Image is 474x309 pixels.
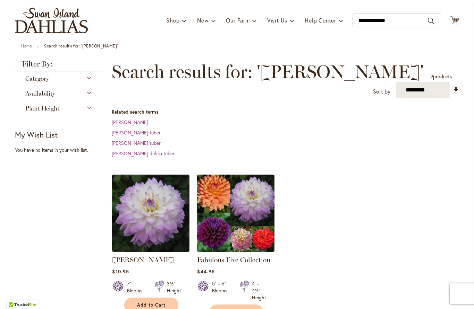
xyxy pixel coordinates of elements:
[431,71,452,82] p: products
[21,43,32,48] a: Home
[15,60,103,71] strong: Filter By:
[137,302,166,308] span: Add to Cart
[197,175,274,252] img: Fabulous Five Collection
[127,280,146,294] div: 7" Blooms
[197,17,209,24] span: New
[112,129,161,136] a: [PERSON_NAME] tuber
[197,256,271,264] a: Fabulous Five Collection
[25,105,59,112] span: Plant Height
[112,108,459,115] dt: Related search terms
[112,140,161,146] a: [PERSON_NAME] tuber
[112,247,189,253] a: MIKAYLA MIRANDA
[305,17,336,24] span: Help Center
[167,280,181,294] div: 3½' Height
[112,268,129,275] span: $10.95
[15,8,88,33] a: store logo
[112,61,424,82] span: Search results for: '[PERSON_NAME]'
[25,90,55,97] span: Availability
[197,268,214,275] span: $44.95
[166,17,180,24] span: Shop
[431,73,433,80] span: 2
[212,280,231,301] div: 5" – 6" Blooms
[15,147,108,153] div: You have no items in your wish list.
[252,280,266,301] div: 4' – 4½' Height
[373,85,392,98] label: Sort by:
[226,17,249,24] span: Our Farm
[112,175,189,252] img: MIKAYLA MIRANDA
[112,150,175,157] a: [PERSON_NAME] dahlia tuber
[15,130,58,140] strong: My Wish List
[112,256,174,264] a: [PERSON_NAME]
[197,247,274,253] a: Fabulous Five Collection
[25,75,49,82] span: Category
[44,43,118,48] strong: Search results for: '[PERSON_NAME]'
[5,284,25,304] iframe: Launch Accessibility Center
[112,119,148,125] a: [PERSON_NAME]
[267,17,287,24] span: Visit Us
